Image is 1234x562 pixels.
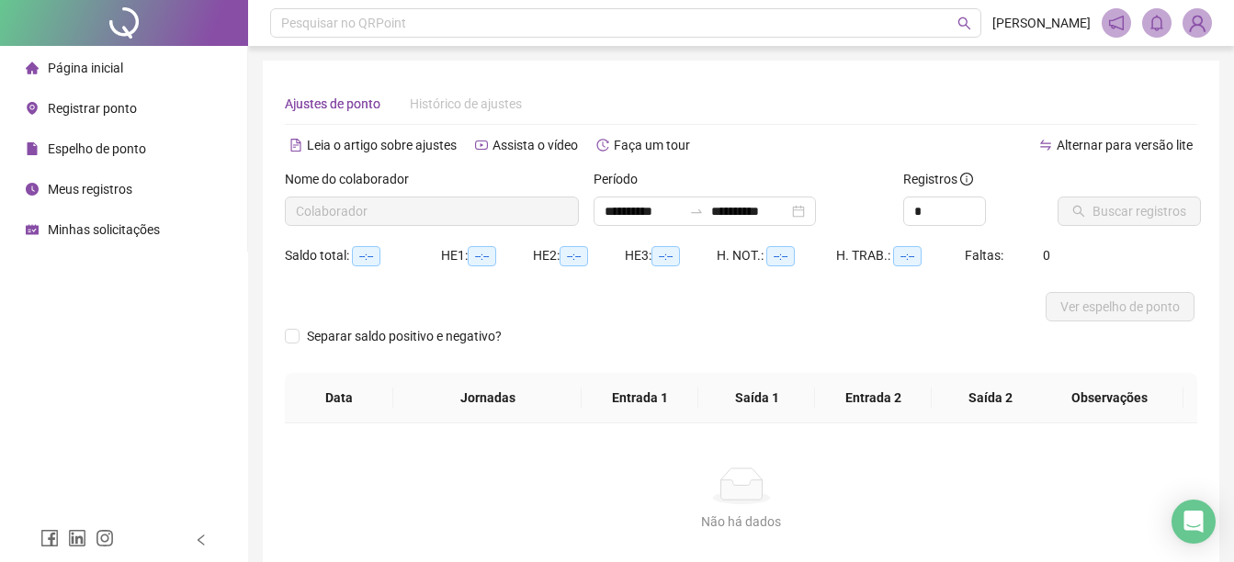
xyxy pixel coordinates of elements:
span: --:-- [651,246,680,266]
div: HE 3: [625,245,717,266]
span: Assista o vídeo [492,138,578,152]
span: [PERSON_NAME] [992,13,1091,33]
span: notification [1108,15,1125,31]
button: Buscar registros [1058,197,1201,226]
span: Faça um tour [614,138,690,152]
div: H. NOT.: [717,245,836,266]
span: bell [1149,15,1165,31]
div: HE 1: [441,245,533,266]
span: history [596,139,609,152]
span: clock-circle [26,183,39,196]
span: Leia o artigo sobre ajustes [307,138,457,152]
th: Entrada 2 [815,373,932,423]
label: Período [594,169,650,189]
div: Saldo total: [285,245,441,266]
span: left [195,534,208,546]
span: swap-right [689,204,704,219]
div: H. TRAB.: [836,245,965,266]
span: Histórico de ajustes [410,96,522,111]
span: Ajustes de ponto [285,96,380,111]
span: youtube [475,139,488,152]
th: Jornadas [393,373,582,423]
span: Registrar ponto [48,101,137,116]
span: file-text [289,139,302,152]
span: instagram [96,529,114,547]
th: Observações [1035,373,1183,423]
span: Alternar para versão lite [1057,138,1193,152]
label: Nome do colaborador [285,169,421,189]
span: Espelho de ponto [48,141,146,156]
span: search [957,17,971,30]
span: --:-- [352,246,380,266]
div: Open Intercom Messenger [1172,500,1216,544]
span: swap [1039,139,1052,152]
th: Data [285,373,393,423]
span: --:-- [468,246,496,266]
span: Página inicial [48,61,123,75]
th: Saída 1 [698,373,815,423]
th: Saída 2 [932,373,1048,423]
span: linkedin [68,529,86,547]
img: 91416 [1183,9,1211,37]
span: 0 [1043,248,1050,263]
span: schedule [26,223,39,236]
th: Entrada 1 [582,373,698,423]
span: info-circle [960,173,973,185]
span: file [26,142,39,155]
span: --:-- [560,246,588,266]
span: home [26,62,39,74]
span: Minhas solicitações [48,222,160,237]
span: Observações [1049,388,1169,408]
button: Ver espelho de ponto [1046,292,1194,321]
div: Não há dados [307,511,1175,532]
span: Registros [903,169,973,189]
span: Meus registros [48,182,132,197]
span: --:-- [893,246,922,266]
span: Separar saldo positivo e negativo? [300,326,509,346]
span: facebook [40,529,59,547]
div: HE 2: [533,245,625,266]
span: to [689,204,704,219]
span: --:-- [766,246,795,266]
span: environment [26,102,39,115]
span: Faltas: [965,248,1006,263]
